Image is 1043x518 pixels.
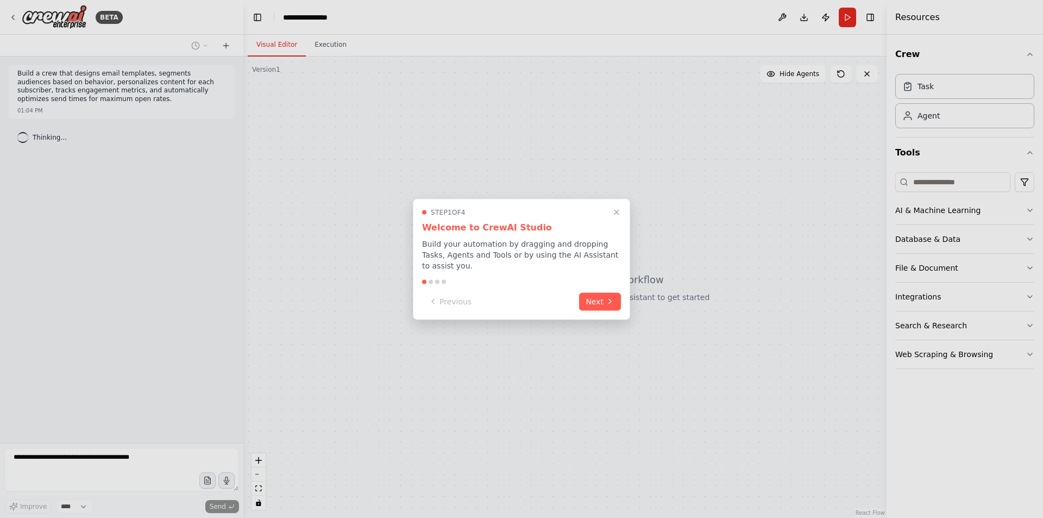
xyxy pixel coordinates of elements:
p: Build your automation by dragging and dropping Tasks, Agents and Tools or by using the AI Assista... [422,238,621,271]
button: Previous [422,292,478,310]
span: Step 1 of 4 [431,208,466,216]
h3: Welcome to CrewAI Studio [422,221,621,234]
button: Hide left sidebar [250,10,265,25]
button: Close walkthrough [610,205,623,219]
button: Next [579,292,621,310]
